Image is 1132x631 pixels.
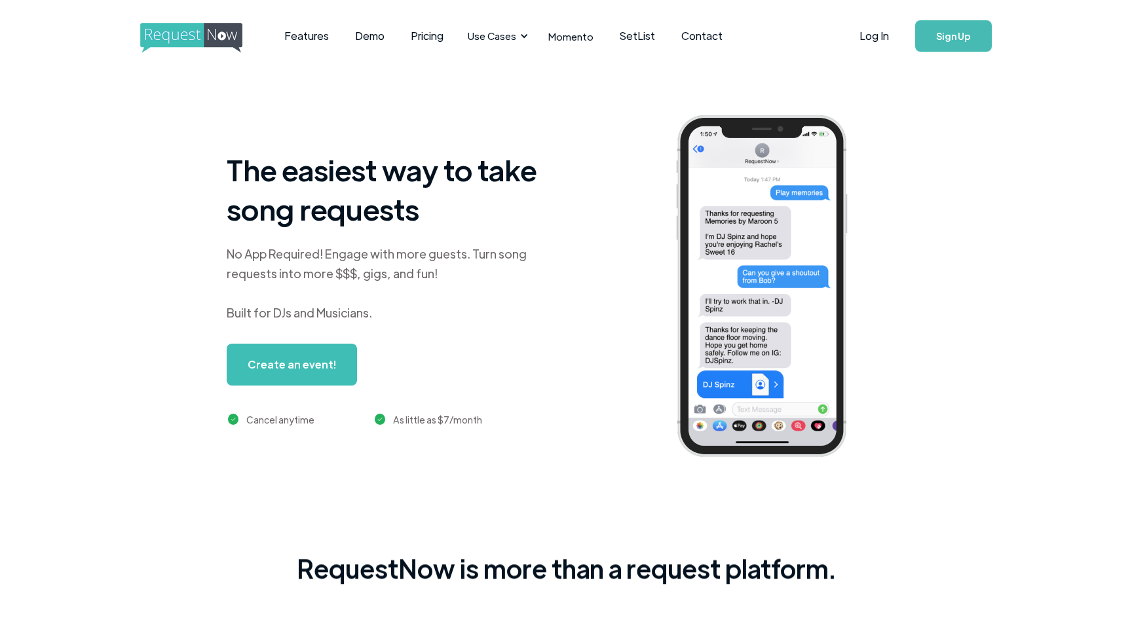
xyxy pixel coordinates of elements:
[398,16,457,56] a: Pricing
[227,150,554,228] h1: The easiest way to take song requests
[140,23,267,53] img: requestnow logo
[668,16,736,56] a: Contact
[460,16,532,56] div: Use Cases
[342,16,398,56] a: Demo
[607,16,668,56] a: SetList
[227,344,357,386] a: Create an event!
[228,414,239,425] img: green checkmark
[535,17,607,56] a: Momento
[227,244,554,323] div: No App Required! Engage with more guests. Turn song requests into more $$$, gigs, and fun! Built ...
[140,23,238,49] a: home
[246,412,314,427] div: Cancel anytime
[468,29,516,43] div: Use Cases
[846,13,902,59] a: Log In
[915,20,992,52] a: Sign Up
[271,16,342,56] a: Features
[661,106,882,471] img: iphone screenshot
[375,414,386,425] img: green checkmark
[393,412,482,427] div: As little as $7/month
